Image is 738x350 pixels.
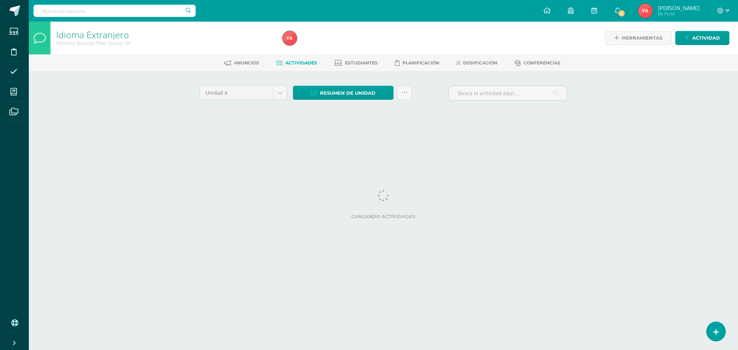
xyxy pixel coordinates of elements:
span: Estudiantes [345,60,378,66]
span: Actividad [692,31,720,45]
a: Herramientas [605,31,672,45]
span: Unidad 4 [205,86,268,100]
a: Idioma Extranjero [56,28,129,41]
img: 1cdec18536d9f5a5b7f2cbf939bcf624.png [638,4,653,18]
span: [PERSON_NAME] [658,4,699,12]
label: Cargando actividades [200,214,567,219]
span: Dosificación [463,60,497,66]
a: Estudiantes [334,57,378,69]
a: Planificación [395,57,439,69]
input: Busca un usuario... [34,5,196,17]
input: Busca la actividad aquí... [449,86,567,100]
span: Mi Perfil [658,11,699,17]
span: Anuncios [234,60,259,66]
a: Actividades [276,57,317,69]
h1: Idioma Extranjero [56,30,274,40]
span: 12 [618,9,626,17]
a: Actividad [675,31,729,45]
a: Conferencias [515,57,560,69]
span: Herramientas [622,31,662,45]
img: 1cdec18536d9f5a5b7f2cbf939bcf624.png [283,31,297,45]
a: Anuncios [224,57,259,69]
span: Actividades [285,60,317,66]
a: Resumen de unidad [293,86,394,100]
span: Conferencias [524,60,560,66]
span: Planificación [403,60,439,66]
span: Resumen de unidad [320,86,375,100]
a: Unidad 4 [200,86,287,100]
div: Primero Básicos Plan Diario 'B' [56,40,274,46]
a: Dosificación [457,57,497,69]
